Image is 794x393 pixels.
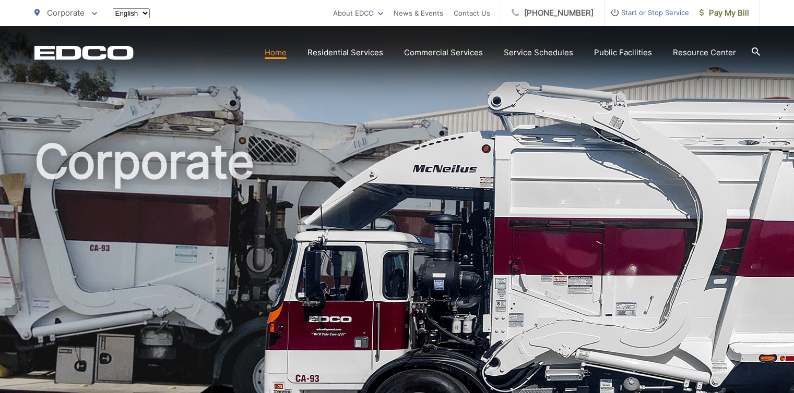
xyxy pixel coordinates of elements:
[594,46,652,59] a: Public Facilities
[333,7,383,19] a: About EDCO
[454,7,490,19] a: Contact Us
[673,46,736,59] a: Resource Center
[265,46,287,59] a: Home
[113,8,150,18] select: Select a language
[700,7,749,19] span: Pay My Bill
[504,46,573,59] a: Service Schedules
[47,8,85,18] span: Corporate
[34,45,134,60] a: EDCD logo. Return to the homepage.
[404,46,483,59] a: Commercial Services
[307,46,383,59] a: Residential Services
[394,7,443,19] a: News & Events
